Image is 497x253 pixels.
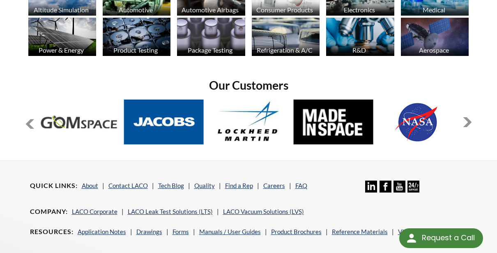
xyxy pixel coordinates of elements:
[72,208,117,215] a: LACO Corporate
[101,46,170,54] div: Product Testing
[39,100,119,144] img: GOM-Space.jpg
[263,182,285,189] a: Careers
[400,6,468,14] div: Medical
[271,228,322,235] a: Product Brochures
[27,46,95,54] div: Power & Energy
[223,208,304,215] a: LACO Vacuum Solutions (LVS)
[251,46,319,54] div: Refrigeration & A/C
[405,232,418,245] img: round button
[401,18,469,58] a: Aerospace
[295,182,307,189] a: FAQ
[293,100,373,144] img: MadeInSpace.jpg
[28,18,96,58] a: Power & Energy
[407,186,419,194] a: 24/7 Support
[30,227,74,236] h4: Resources
[252,18,320,56] img: industry_HVAC_670x376.jpg
[325,6,393,14] div: Electronics
[103,18,170,56] img: industry_ProductTesting_670x376.jpg
[25,78,472,93] h2: Our Customers
[128,208,213,215] a: LACO Leak Test Solutions (LTS)
[30,181,78,190] h4: Quick Links
[176,6,244,14] div: Automotive Airbags
[399,228,483,248] div: Request a Call
[401,18,469,56] img: Artboard_1.jpg
[400,46,468,54] div: Aerospace
[158,182,184,189] a: Tech Blog
[30,207,68,216] h4: Company
[407,181,419,193] img: 24/7 Support Icon
[136,228,162,235] a: Drawings
[325,46,393,54] div: R&D
[199,228,261,235] a: Manuals / User Guides
[251,6,319,14] div: Consumer Products
[82,182,98,189] a: About
[194,182,215,189] a: Quality
[108,182,148,189] a: Contact LACO
[209,100,289,144] img: Lockheed-Martin.jpg
[378,100,458,144] img: NASA.jpg
[103,18,170,58] a: Product Testing
[124,100,204,144] img: Jacobs.jpg
[78,228,126,235] a: Application Notes
[173,228,189,235] a: Forms
[177,18,245,56] img: industry_Package_670x376.jpg
[101,6,170,14] div: Automotive
[326,18,394,56] img: industry_R_D_670x376.jpg
[28,18,96,56] img: industry_Power-2_670x376.jpg
[177,18,245,58] a: Package Testing
[252,18,320,58] a: Refrigeration & A/C
[176,46,244,54] div: Package Testing
[27,6,95,14] div: Altitude Simulation
[326,18,394,58] a: R&D
[422,228,475,247] div: Request a Call
[225,182,253,189] a: Find a Rep
[332,228,388,235] a: Reference Materials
